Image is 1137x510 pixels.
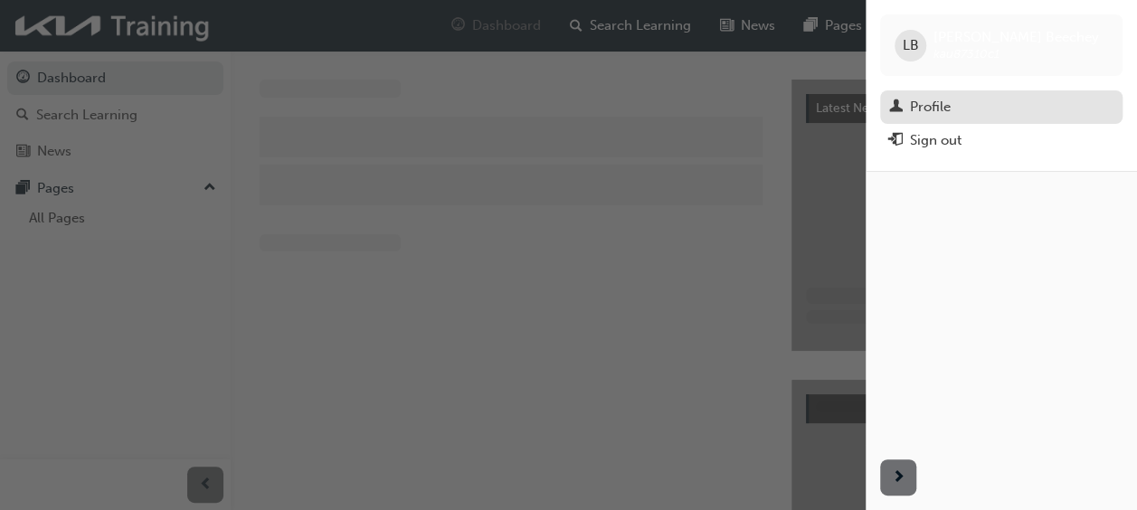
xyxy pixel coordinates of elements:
[889,99,903,116] span: man-icon
[933,29,1099,45] span: [PERSON_NAME] Beechey
[903,35,919,56] span: LB
[889,133,903,149] span: exit-icon
[910,97,951,118] div: Profile
[933,46,1000,61] span: kau87310c1
[892,467,905,489] span: next-icon
[910,130,962,151] div: Sign out
[880,90,1123,124] a: Profile
[880,124,1123,157] button: Sign out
